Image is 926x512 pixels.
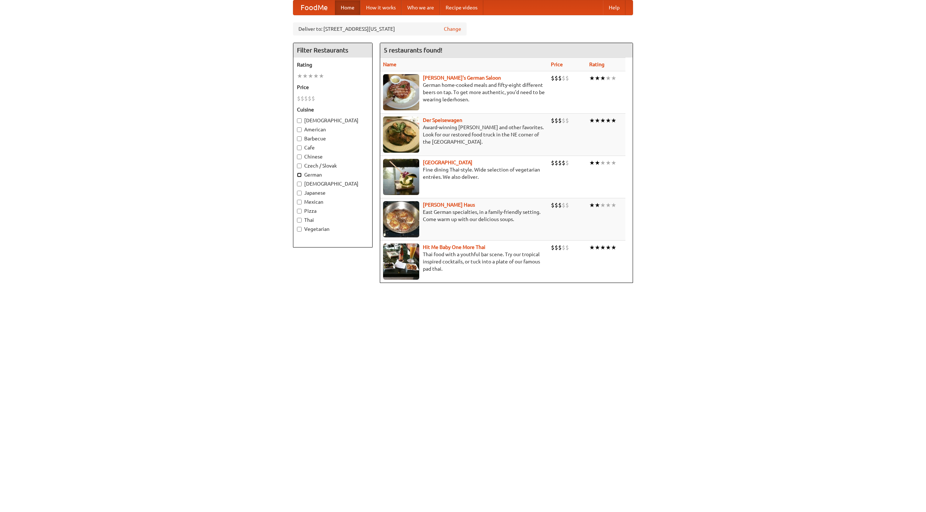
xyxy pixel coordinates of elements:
label: [DEMOGRAPHIC_DATA] [297,117,369,124]
input: [DEMOGRAPHIC_DATA] [297,118,302,123]
h5: Rating [297,61,369,68]
li: $ [565,244,569,251]
a: Rating [589,62,604,67]
a: Price [551,62,563,67]
input: Vegetarian [297,227,302,232]
li: ★ [611,117,616,124]
input: Japanese [297,191,302,195]
img: esthers.jpg [383,74,419,110]
li: $ [558,201,562,209]
label: Vegetarian [297,225,369,233]
label: Czech / Slovak [297,162,369,169]
li: ★ [302,72,308,80]
input: Mexican [297,200,302,204]
li: ★ [600,159,606,167]
a: Who we are [402,0,440,15]
a: Name [383,62,396,67]
img: satay.jpg [383,159,419,195]
input: Chinese [297,155,302,159]
li: $ [555,159,558,167]
li: $ [308,94,311,102]
li: ★ [595,244,600,251]
li: ★ [595,74,600,82]
p: Thai food with a youthful bar scene. Try our tropical inspired cocktails, or tuck into a plate of... [383,251,545,272]
li: ★ [595,201,600,209]
li: ★ [308,72,313,80]
li: ★ [589,201,595,209]
li: ★ [611,159,616,167]
a: FoodMe [293,0,335,15]
li: ★ [595,117,600,124]
label: Pizza [297,207,369,215]
img: babythai.jpg [383,244,419,280]
label: Cafe [297,144,369,151]
li: ★ [606,159,611,167]
label: Thai [297,216,369,224]
li: ★ [313,72,319,80]
li: $ [558,159,562,167]
li: ★ [600,244,606,251]
li: ★ [600,117,606,124]
a: Change [444,25,461,33]
a: [PERSON_NAME]'s German Saloon [423,75,501,81]
li: ★ [589,117,595,124]
p: Award-winning [PERSON_NAME] and other favorites. Look for our restored food truck in the NE corne... [383,124,545,145]
li: $ [555,201,558,209]
li: $ [565,74,569,82]
a: Home [335,0,360,15]
li: $ [311,94,315,102]
label: Mexican [297,198,369,206]
li: $ [301,94,304,102]
li: $ [551,117,555,124]
li: ★ [595,159,600,167]
label: Barbecue [297,135,369,142]
li: $ [562,201,565,209]
div: Deliver to: [STREET_ADDRESS][US_STATE] [293,22,467,35]
li: $ [551,74,555,82]
a: [GEOGRAPHIC_DATA] [423,160,472,165]
a: Der Speisewagen [423,117,462,123]
li: ★ [589,74,595,82]
li: $ [558,244,562,251]
li: ★ [611,244,616,251]
input: Thai [297,218,302,223]
a: Hit Me Baby One More Thai [423,244,485,250]
li: ★ [319,72,324,80]
li: ★ [606,117,611,124]
li: $ [565,201,569,209]
label: German [297,171,369,178]
li: $ [551,201,555,209]
img: speisewagen.jpg [383,117,419,153]
li: ★ [600,74,606,82]
li: ★ [297,72,302,80]
h5: Price [297,84,369,91]
li: $ [297,94,301,102]
li: $ [304,94,308,102]
a: How it works [360,0,402,15]
li: $ [551,244,555,251]
input: American [297,127,302,132]
label: Japanese [297,189,369,196]
li: ★ [606,201,611,209]
img: kohlhaus.jpg [383,201,419,237]
h4: Filter Restaurants [293,43,372,58]
li: $ [551,159,555,167]
ng-pluralize: 5 restaurants found! [384,47,442,54]
b: [PERSON_NAME] Haus [423,202,475,208]
li: $ [555,74,558,82]
p: Fine dining Thai-style. Wide selection of vegetarian entrées. We also deliver. [383,166,545,181]
h5: Cuisine [297,106,369,113]
li: ★ [589,159,595,167]
li: ★ [611,74,616,82]
li: $ [562,74,565,82]
p: German home-cooked meals and fifty-eight different beers on tap. To get more authentic, you'd nee... [383,81,545,103]
label: American [297,126,369,133]
li: ★ [606,244,611,251]
label: [DEMOGRAPHIC_DATA] [297,180,369,187]
li: $ [555,244,558,251]
li: ★ [606,74,611,82]
li: $ [562,244,565,251]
